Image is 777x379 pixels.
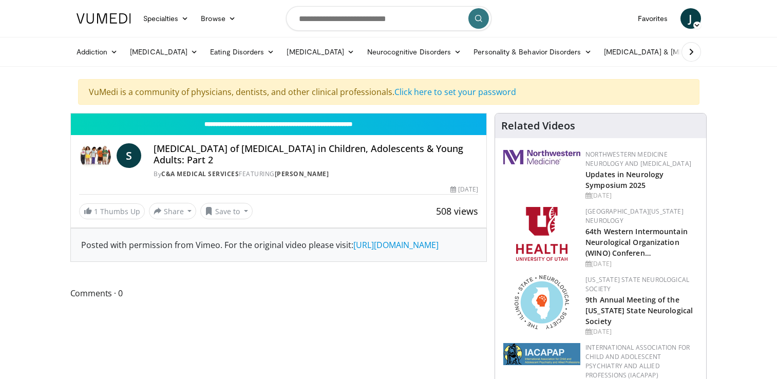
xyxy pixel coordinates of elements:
a: Personality & Behavior Disorders [467,42,597,62]
a: J [680,8,701,29]
a: 64th Western Intermountain Neurological Organization (WINO) Conferen… [585,226,688,258]
div: VuMedi is a community of physicians, dentists, and other clinical professionals. [78,79,699,105]
a: C&A Medical Services [161,169,239,178]
a: Northwestern Medicine Neurology and [MEDICAL_DATA] [585,150,691,168]
a: [MEDICAL_DATA] & [MEDICAL_DATA] [598,42,745,62]
img: 2a462fb6-9365-492a-ac79-3166a6f924d8.png.150x105_q85_autocrop_double_scale_upscale_version-0.2.jpg [503,150,580,164]
a: Addiction [70,42,124,62]
div: [DATE] [450,185,478,194]
a: Updates in Neurology Symposium 2025 [585,169,664,190]
img: 71a8b48c-8850-4916-bbdd-e2f3ccf11ef9.png.150x105_q85_autocrop_double_scale_upscale_version-0.2.png [515,275,569,329]
div: [DATE] [585,191,698,200]
a: [URL][DOMAIN_NAME] [353,239,439,251]
span: 508 views [436,205,478,217]
a: Browse [195,8,242,29]
input: Search topics, interventions [286,6,491,31]
div: [DATE] [585,259,698,269]
button: Share [149,203,197,219]
img: f6362829-b0a3-407d-a044-59546adfd345.png.150x105_q85_autocrop_double_scale_upscale_version-0.2.png [516,207,567,261]
a: S [117,143,141,168]
img: C&A Medical Services [79,143,113,168]
a: 9th Annual Meeting of the [US_STATE] State Neurological Society [585,295,693,326]
a: Neurocognitive Disorders [361,42,468,62]
a: 1 Thumbs Up [79,203,145,219]
a: Favorites [632,8,674,29]
a: Specialties [137,8,195,29]
a: Eating Disorders [204,42,280,62]
a: [GEOGRAPHIC_DATA][US_STATE] Neurology [585,207,684,225]
a: [PERSON_NAME] [275,169,329,178]
div: By FEATURING [154,169,478,179]
button: Save to [200,203,253,219]
h4: Related Videos [501,120,575,132]
img: 2a9917ce-aac2-4f82-acde-720e532d7410.png.150x105_q85_autocrop_double_scale_upscale_version-0.2.png [503,343,580,365]
div: [DATE] [585,327,698,336]
span: 1 [94,206,98,216]
a: [MEDICAL_DATA] [124,42,204,62]
a: Click here to set your password [394,86,516,98]
div: Posted with permission from Vimeo. For the original video please visit: [81,239,477,251]
img: VuMedi Logo [77,13,131,24]
h4: [MEDICAL_DATA] of [MEDICAL_DATA] in Children, Adolescents & Young Adults: Part 2 [154,143,478,165]
a: [MEDICAL_DATA] [280,42,361,62]
span: Comments 0 [70,287,487,300]
a: [US_STATE] State Neurological Society [585,275,689,293]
